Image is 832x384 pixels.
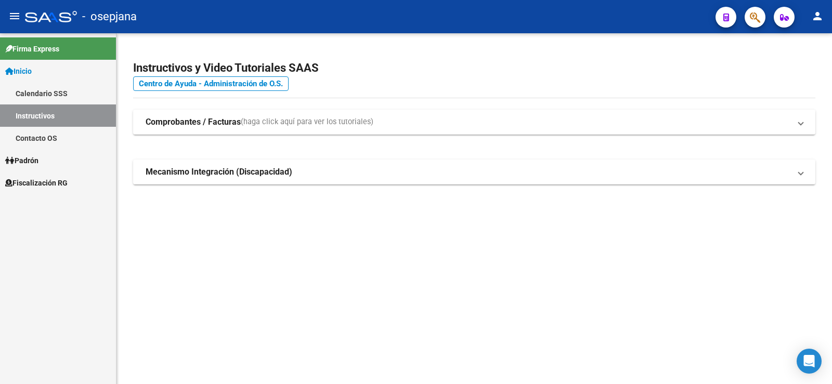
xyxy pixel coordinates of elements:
mat-icon: menu [8,10,21,22]
span: - osepjana [82,5,137,28]
span: Fiscalización RG [5,177,68,189]
strong: Mecanismo Integración (Discapacidad) [146,166,292,178]
span: Padrón [5,155,38,166]
strong: Comprobantes / Facturas [146,116,241,128]
div: Open Intercom Messenger [797,349,822,374]
h2: Instructivos y Video Tutoriales SAAS [133,58,815,78]
span: Inicio [5,65,32,77]
mat-expansion-panel-header: Mecanismo Integración (Discapacidad) [133,160,815,184]
mat-expansion-panel-header: Comprobantes / Facturas(haga click aquí para ver los tutoriales) [133,110,815,135]
mat-icon: person [811,10,824,22]
a: Centro de Ayuda - Administración de O.S. [133,76,289,91]
span: Firma Express [5,43,59,55]
span: (haga click aquí para ver los tutoriales) [241,116,373,128]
